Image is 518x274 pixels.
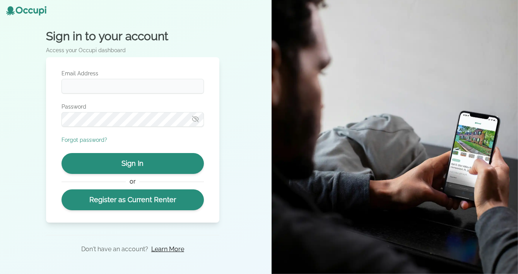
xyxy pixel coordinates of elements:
label: Password [62,103,204,111]
button: Forgot password? [62,136,107,144]
h2: Sign in to your account [46,29,219,43]
button: Sign In [62,153,204,174]
label: Email Address [62,70,204,77]
p: Access your Occupi dashboard [46,46,219,54]
span: or [126,177,139,186]
a: Register as Current Renter [62,189,204,210]
p: Don't have an account? [81,245,148,254]
a: Learn More [151,245,184,254]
